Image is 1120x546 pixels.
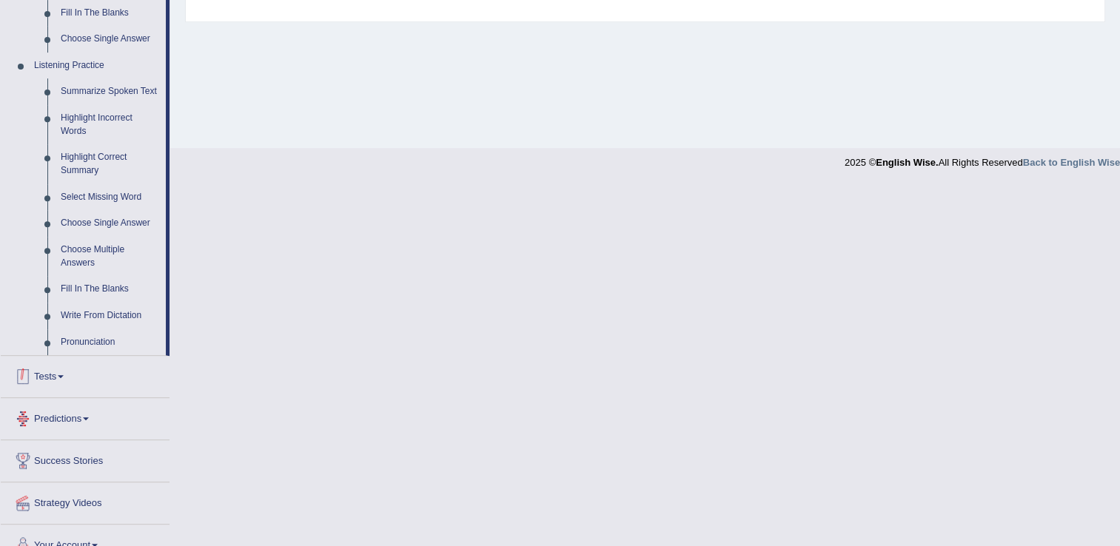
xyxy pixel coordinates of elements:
a: Choose Single Answer [54,210,166,237]
strong: English Wise. [876,157,938,168]
a: Fill In The Blanks [54,276,166,303]
a: Back to English Wise [1023,157,1120,168]
a: Summarize Spoken Text [54,78,166,105]
a: Strategy Videos [1,482,170,519]
a: Tests [1,356,170,393]
a: Listening Practice [27,53,166,79]
a: Choose Multiple Answers [54,237,166,276]
a: Select Missing Word [54,184,166,211]
a: Pronunciation [54,329,166,356]
a: Write From Dictation [54,303,166,329]
a: Highlight Incorrect Words [54,105,166,144]
a: Highlight Correct Summary [54,144,166,183]
a: Predictions [1,398,170,435]
a: Success Stories [1,440,170,477]
a: Choose Single Answer [54,26,166,53]
div: 2025 © All Rights Reserved [845,148,1120,169]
